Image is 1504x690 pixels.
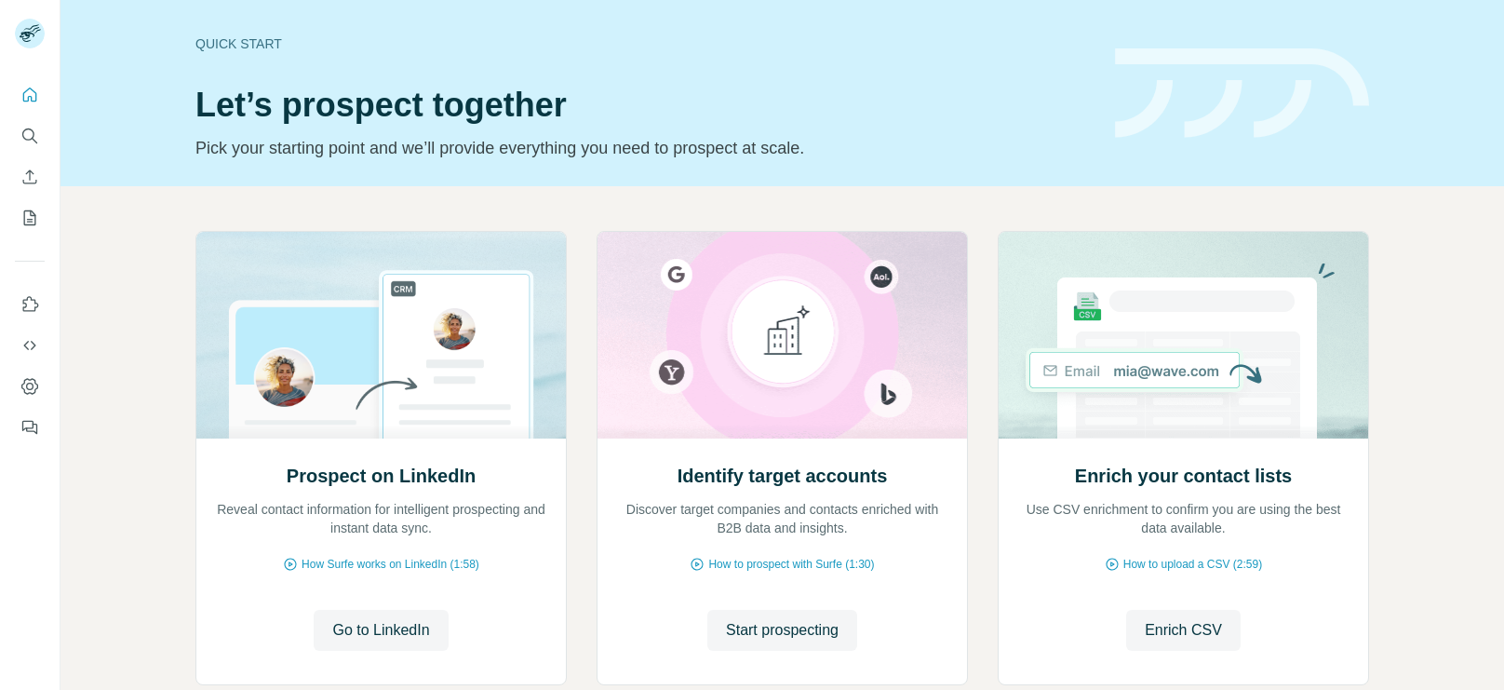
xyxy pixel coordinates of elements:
[707,610,857,651] button: Start prospecting
[726,619,839,642] span: Start prospecting
[1126,610,1241,651] button: Enrich CSV
[597,232,968,439] img: Identify target accounts
[195,135,1093,161] p: Pick your starting point and we’ll provide everything you need to prospect at scale.
[15,370,45,403] button: Dashboard
[1123,556,1262,573] span: How to upload a CSV (2:59)
[678,463,888,489] h2: Identify target accounts
[708,556,874,573] span: How to prospect with Surfe (1:30)
[287,463,476,489] h2: Prospect on LinkedIn
[15,160,45,194] button: Enrich CSV
[1017,500,1350,537] p: Use CSV enrichment to confirm you are using the best data available.
[195,87,1093,124] h1: Let’s prospect together
[15,201,45,235] button: My lists
[195,232,567,439] img: Prospect on LinkedIn
[15,411,45,444] button: Feedback
[1075,463,1292,489] h2: Enrich your contact lists
[1145,619,1222,642] span: Enrich CSV
[314,610,448,651] button: Go to LinkedIn
[15,119,45,153] button: Search
[998,232,1369,439] img: Enrich your contact lists
[616,500,948,537] p: Discover target companies and contacts enriched with B2B data and insights.
[15,329,45,362] button: Use Surfe API
[15,288,45,321] button: Use Surfe on LinkedIn
[332,619,429,642] span: Go to LinkedIn
[195,34,1093,53] div: Quick start
[302,556,479,573] span: How Surfe works on LinkedIn (1:58)
[215,500,547,537] p: Reveal contact information for intelligent prospecting and instant data sync.
[1115,48,1369,139] img: banner
[15,78,45,112] button: Quick start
